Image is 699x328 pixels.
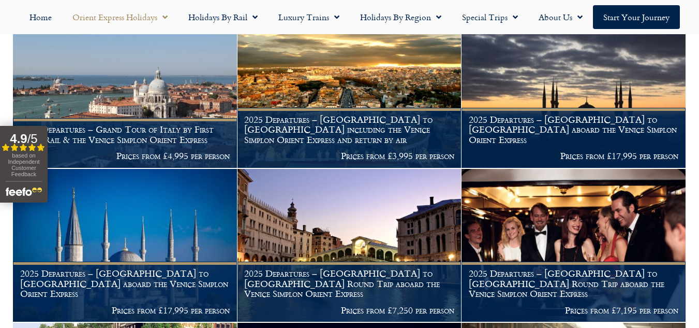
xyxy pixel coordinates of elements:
p: Prices from £7,250 per person [244,305,454,316]
a: Orient Express Holidays [62,5,178,29]
h1: 2025 Departures – Grand Tour of Italy by First Class Rail & the Venice Simplon Orient Express [20,124,230,145]
h1: 2025 Departures – [GEOGRAPHIC_DATA] to [GEOGRAPHIC_DATA] aboard the Venice Simplon Orient Express [20,268,230,299]
p: Prices from £17,995 per person [469,151,679,161]
h1: 2025 Departures – [GEOGRAPHIC_DATA] to [GEOGRAPHIC_DATA] Round Trip aboard the Venice Simplon Ori... [469,268,679,299]
a: Special Trips [452,5,528,29]
p: Prices from £17,995 per person [20,305,230,316]
a: Holidays by Region [350,5,452,29]
p: Prices from £3,995 per person [244,151,454,161]
a: Holidays by Rail [178,5,268,29]
a: Start your Journey [593,5,680,29]
h1: 2025 Departures – [GEOGRAPHIC_DATA] to [GEOGRAPHIC_DATA] aboard the Venice Simplon Orient Express [469,115,679,145]
nav: Menu [5,5,694,29]
a: 2025 Departures – [GEOGRAPHIC_DATA] to [GEOGRAPHIC_DATA] Round Trip aboard the Venice Simplon Ori... [462,169,686,322]
a: 2025 Departures – Grand Tour of Italy by First Class Rail & the Venice Simplon Orient Express Pri... [13,15,237,168]
a: 2025 Departures – [GEOGRAPHIC_DATA] to [GEOGRAPHIC_DATA] Round Trip aboard the Venice Simplon Ori... [237,169,462,322]
a: 2025 Departures – [GEOGRAPHIC_DATA] to [GEOGRAPHIC_DATA] aboard the Venice Simplon Orient Express... [462,15,686,168]
a: About Us [528,5,593,29]
a: Home [19,5,62,29]
a: 2025 Departures – [GEOGRAPHIC_DATA] to [GEOGRAPHIC_DATA] aboard the Venice Simplon Orient Express... [13,169,237,322]
h1: 2025 Departures – [GEOGRAPHIC_DATA] to [GEOGRAPHIC_DATA] including the Venice Simplon Orient Expr... [244,115,454,145]
a: 2025 Departures – [GEOGRAPHIC_DATA] to [GEOGRAPHIC_DATA] including the Venice Simplon Orient Expr... [237,15,462,168]
p: Prices from £7,195 per person [469,305,679,316]
img: Venice At Night [237,169,462,322]
p: Prices from £4,995 per person [20,151,230,161]
h1: 2025 Departures – [GEOGRAPHIC_DATA] to [GEOGRAPHIC_DATA] Round Trip aboard the Venice Simplon Ori... [244,268,454,299]
img: Orient Express Bar [462,169,686,322]
a: Luxury Trains [268,5,350,29]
